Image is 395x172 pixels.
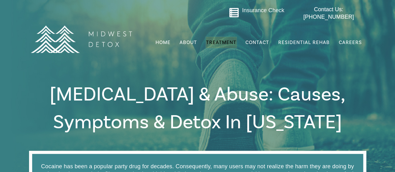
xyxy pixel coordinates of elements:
[242,7,284,13] a: Insurance Check
[179,37,198,48] a: About
[278,37,330,48] a: Residential Rehab
[156,39,170,46] span: Home
[229,7,239,20] a: Go to midwestdetox.com/message-form-page/
[50,82,345,135] span: [MEDICAL_DATA] & Abuse: Causes, Symptoms & Detox in [US_STATE]
[245,37,270,48] a: Contact
[180,40,197,45] span: About
[27,12,136,66] img: MD Logo Horitzontal white-01 (1) (1)
[339,39,362,46] span: Careers
[205,37,237,48] a: Treatment
[206,40,236,45] span: Treatment
[278,39,330,46] span: Residential Rehab
[338,37,363,48] a: Careers
[303,6,354,20] span: Contact Us: [PHONE_NUMBER]
[291,6,366,21] a: Contact Us: [PHONE_NUMBER]
[155,37,171,48] a: Home
[245,40,269,45] span: Contact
